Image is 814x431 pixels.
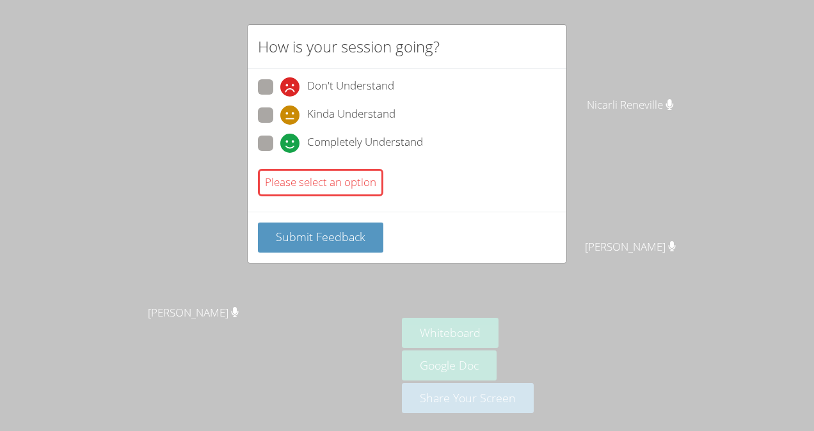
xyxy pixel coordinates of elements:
[307,134,423,153] span: Completely Understand
[258,35,440,58] h2: How is your session going?
[258,223,383,253] button: Submit Feedback
[276,229,365,244] span: Submit Feedback
[258,169,383,196] div: Please select an option
[307,77,394,97] span: Don't Understand
[307,106,395,125] span: Kinda Understand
